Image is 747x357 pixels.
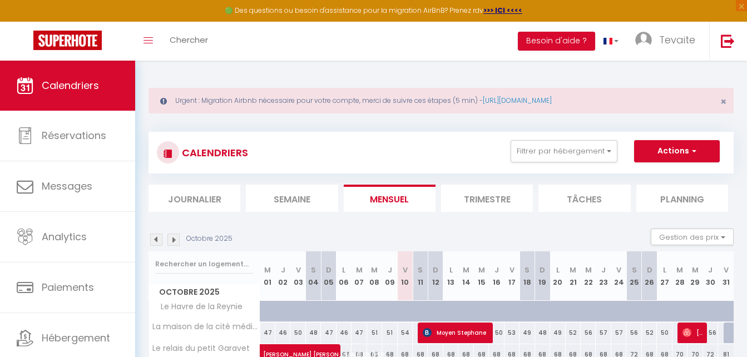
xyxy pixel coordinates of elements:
th: 27 [657,251,672,301]
abbr: D [326,265,332,275]
abbr: M [356,265,363,275]
a: Chercher [161,22,216,61]
span: Octobre 2025 [149,284,260,300]
div: Urgent : Migration Airbnb nécessaire pour votre compte, merci de suivre ces étapes (5 min) - [149,88,734,113]
img: Super Booking [33,31,102,50]
li: Mensuel [344,185,436,212]
abbr: M [692,265,699,275]
button: Besoin d'aide ? [518,32,595,51]
th: 19 [535,251,550,301]
div: 48 [535,323,550,343]
abbr: L [663,265,666,275]
li: Semaine [246,185,338,212]
th: 16 [489,251,504,301]
abbr: J [601,265,606,275]
a: ... Tevaite [627,22,709,61]
li: Planning [636,185,728,212]
abbr: S [525,265,530,275]
th: 26 [642,251,657,301]
p: Octobre 2025 [186,234,232,244]
div: 49 [520,323,535,343]
button: Close [720,97,726,107]
div: 50 [290,323,305,343]
th: 28 [672,251,687,301]
th: 29 [687,251,703,301]
abbr: D [647,265,652,275]
span: La maison de la cité médiévale [151,323,262,331]
div: 52 [642,323,657,343]
span: Chercher [170,34,208,46]
th: 04 [306,251,321,301]
span: Analytics [42,230,87,244]
abbr: V [509,265,515,275]
abbr: V [724,265,729,275]
th: 02 [275,251,290,301]
th: 03 [290,251,305,301]
th: 06 [337,251,352,301]
th: 01 [260,251,275,301]
span: Moyen Stephane [423,322,488,343]
th: 24 [611,251,626,301]
abbr: V [403,265,408,275]
h3: CALENDRIERS [179,140,248,165]
span: [PERSON_NAME] [682,322,703,343]
th: 30 [703,251,718,301]
a: >>> ICI <<<< [483,6,522,15]
div: 46 [275,323,290,343]
span: Tevaite [659,33,695,47]
abbr: L [449,265,453,275]
abbr: V [296,265,301,275]
a: [URL][DOMAIN_NAME] [483,96,552,105]
img: ... [635,32,652,48]
abbr: J [708,265,713,275]
div: 46 [337,323,352,343]
th: 12 [428,251,443,301]
input: Rechercher un logement... [155,254,254,274]
abbr: S [311,265,316,275]
abbr: D [433,265,438,275]
abbr: M [676,265,683,275]
th: 15 [474,251,489,301]
th: 05 [321,251,336,301]
th: 07 [352,251,367,301]
div: 50 [489,323,504,343]
button: Gestion des prix [651,229,734,245]
span: Réservations [42,128,106,142]
th: 22 [581,251,596,301]
abbr: L [556,265,560,275]
th: 18 [520,251,535,301]
th: 25 [626,251,641,301]
span: Calendriers [42,78,99,92]
span: × [720,95,726,108]
abbr: M [585,265,592,275]
button: Filtrer par hébergement [511,140,617,162]
span: Messages [42,179,92,193]
th: 13 [443,251,458,301]
div: 49 [550,323,565,343]
abbr: M [264,265,271,275]
abbr: J [494,265,499,275]
th: 14 [458,251,473,301]
li: Tâches [538,185,630,212]
div: 47 [352,323,367,343]
abbr: L [342,265,345,275]
th: 31 [718,251,734,301]
div: 56 [626,323,641,343]
abbr: M [570,265,576,275]
div: 51 [382,323,397,343]
div: 47 [321,323,336,343]
div: 51 [367,323,382,343]
th: 23 [596,251,611,301]
span: Le Havre de la Reynie [151,301,245,313]
abbr: V [616,265,621,275]
div: 56 [581,323,596,343]
div: 52 [566,323,581,343]
li: Trimestre [441,185,533,212]
abbr: D [540,265,545,275]
th: 08 [367,251,382,301]
th: 21 [566,251,581,301]
div: 57 [611,323,626,343]
abbr: M [371,265,378,275]
abbr: J [281,265,285,275]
